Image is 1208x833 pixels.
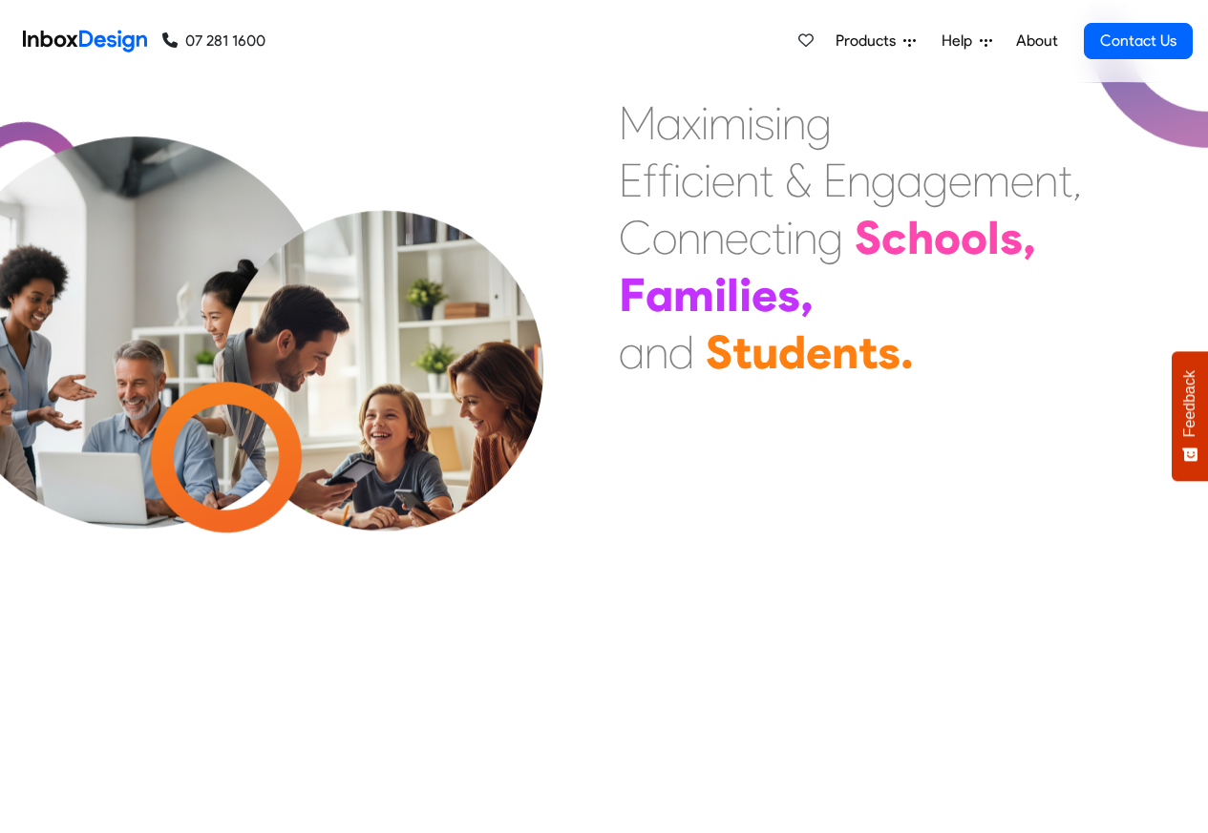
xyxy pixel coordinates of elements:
div: i [739,266,752,323]
div: a [656,94,682,152]
div: n [782,94,806,152]
a: Products [828,22,923,60]
div: t [858,323,878,381]
div: i [704,152,711,209]
div: a [619,323,645,381]
div: Maximising Efficient & Engagement, Connecting Schools, Families, and Students. [619,94,1082,381]
div: a [646,266,673,323]
div: c [749,209,772,266]
div: i [673,152,681,209]
div: e [752,266,777,323]
div: s [878,323,901,381]
div: m [972,152,1010,209]
div: t [772,209,786,266]
div: s [777,266,800,323]
div: l [727,266,739,323]
img: parents_with_child.png [183,208,583,608]
div: , [800,266,814,323]
div: e [948,152,972,209]
div: n [847,152,871,209]
span: Products [836,30,903,52]
div: n [832,323,858,381]
div: g [806,94,832,152]
div: S [855,209,881,266]
div: i [714,266,727,323]
a: Contact Us [1084,23,1193,59]
div: e [725,209,749,266]
a: Help [934,22,1000,60]
div: g [871,152,897,209]
button: Feedback - Show survey [1172,351,1208,481]
div: m [709,94,747,152]
div: s [754,94,774,152]
div: l [987,209,1000,266]
div: h [907,209,934,266]
div: s [1000,209,1023,266]
div: n [735,152,759,209]
div: c [681,152,704,209]
div: t [732,323,752,381]
div: S [706,323,732,381]
div: i [774,94,782,152]
span: Feedback [1181,370,1198,437]
div: n [645,323,668,381]
div: d [668,323,694,381]
div: , [1072,152,1082,209]
div: d [778,323,806,381]
div: a [897,152,922,209]
a: 07 281 1600 [162,30,265,52]
div: u [752,323,778,381]
div: F [619,266,646,323]
div: , [1023,209,1036,266]
div: E [619,152,643,209]
div: g [817,209,843,266]
div: c [881,209,907,266]
div: o [961,209,987,266]
div: t [1058,152,1072,209]
div: g [922,152,948,209]
div: i [786,209,794,266]
div: e [711,152,735,209]
div: e [1010,152,1034,209]
div: t [759,152,774,209]
div: E [823,152,847,209]
div: n [677,209,701,266]
div: C [619,209,652,266]
div: i [701,94,709,152]
div: x [682,94,701,152]
div: m [673,266,714,323]
a: About [1010,22,1063,60]
div: n [701,209,725,266]
div: e [806,323,832,381]
div: i [747,94,754,152]
div: & [785,152,812,209]
span: Help [942,30,980,52]
div: M [619,94,656,152]
div: f [643,152,658,209]
div: o [652,209,677,266]
div: n [794,209,817,266]
div: n [1034,152,1058,209]
div: f [658,152,673,209]
div: . [901,323,914,381]
div: o [934,209,961,266]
